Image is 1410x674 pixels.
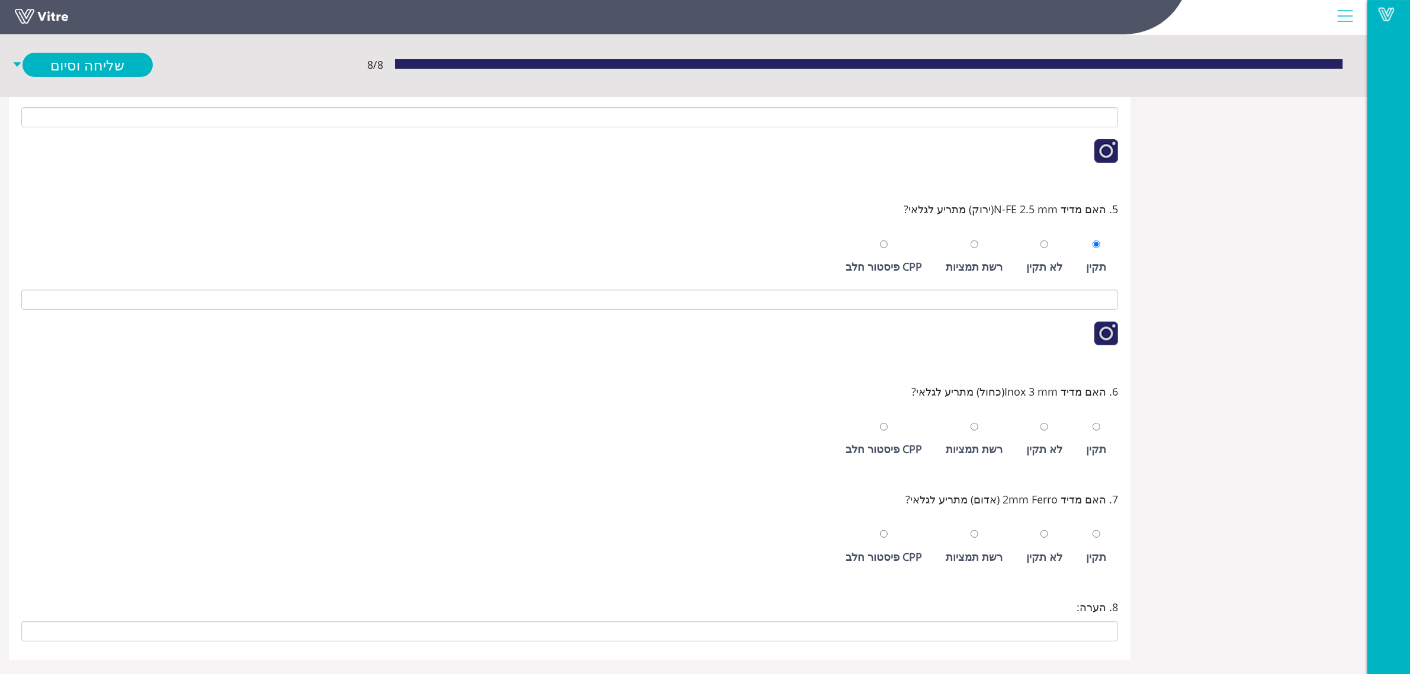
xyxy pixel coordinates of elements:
[946,441,1003,457] div: רשת תמציות
[12,53,23,77] span: caret-down
[1026,548,1062,565] div: לא תקין
[23,53,153,77] a: שליחה וסיום
[1086,441,1106,457] div: תקין
[1086,258,1106,275] div: תקין
[846,441,922,457] div: CPP פיסטור חלב
[1026,441,1062,457] div: לא תקין
[1086,548,1106,565] div: תקין
[1077,599,1118,615] span: 8. הערה:
[911,383,1118,400] span: 6. האם מדיד Inox 3 mm(כחול) מתריע לגלאי?
[946,548,1003,565] div: רשת תמציות
[1026,258,1062,275] div: לא תקין
[905,491,1118,508] span: 7. האם מדיד 2mm Ferro (אדום) מתריע לגלאי?
[946,258,1003,275] div: רשת תמציות
[904,201,1118,217] span: 5. האם מדיד N-FE 2.5 mm(ירוק) מתריע לגלאי?
[367,56,383,73] span: 8 / 8
[846,258,922,275] div: CPP פיסטור חלב
[846,548,922,565] div: CPP פיסטור חלב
